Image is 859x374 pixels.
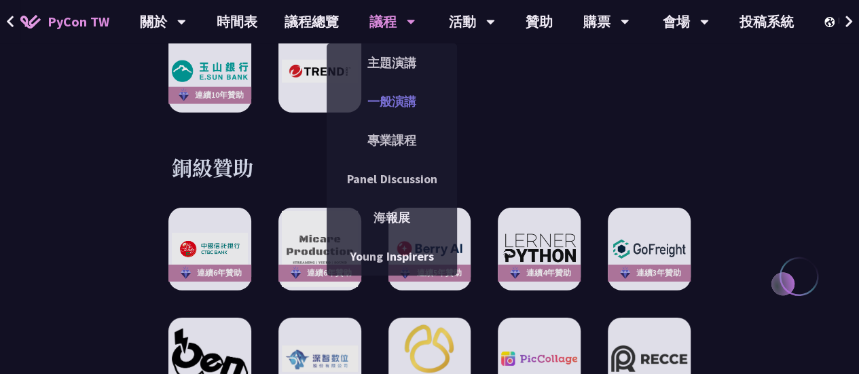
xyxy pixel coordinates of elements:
[176,87,191,103] img: sponsor-logo-diamond
[327,86,457,117] a: 一般演講
[327,240,457,272] a: Young Inspirers
[498,265,581,282] div: 連續4年贊助
[608,265,691,282] div: 連續3年贊助
[327,124,457,156] a: 專業課程
[282,211,358,287] img: Micare Production
[172,233,248,265] img: CTBC Bank
[20,15,41,29] img: Home icon of PyCon TW 2025
[501,233,577,265] img: LernerPython
[278,265,361,282] div: 連續6年贊助
[611,345,687,371] img: Recce | join us
[48,12,109,32] span: PyCon TW
[611,236,687,263] img: GoFreight
[501,352,577,365] img: PicCollage
[327,47,457,79] a: 主題演講
[172,60,248,81] img: E.SUN Commercial Bank
[507,265,523,281] img: sponsor-logo-diamond
[178,265,194,281] img: sponsor-logo-diamond
[172,153,687,181] h3: 銅級贊助
[327,202,457,233] a: 海報展
[288,265,304,281] img: sponsor-logo-diamond
[7,5,123,39] a: PyCon TW
[282,345,358,372] img: 深智數位
[824,17,838,27] img: Locale Icon
[282,60,358,83] img: 趨勢科技 Trend Micro
[617,265,633,281] img: sponsor-logo-diamond
[327,163,457,195] a: Panel Discussion
[168,265,251,282] div: 連續6年贊助
[168,87,251,104] div: 連續10年贊助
